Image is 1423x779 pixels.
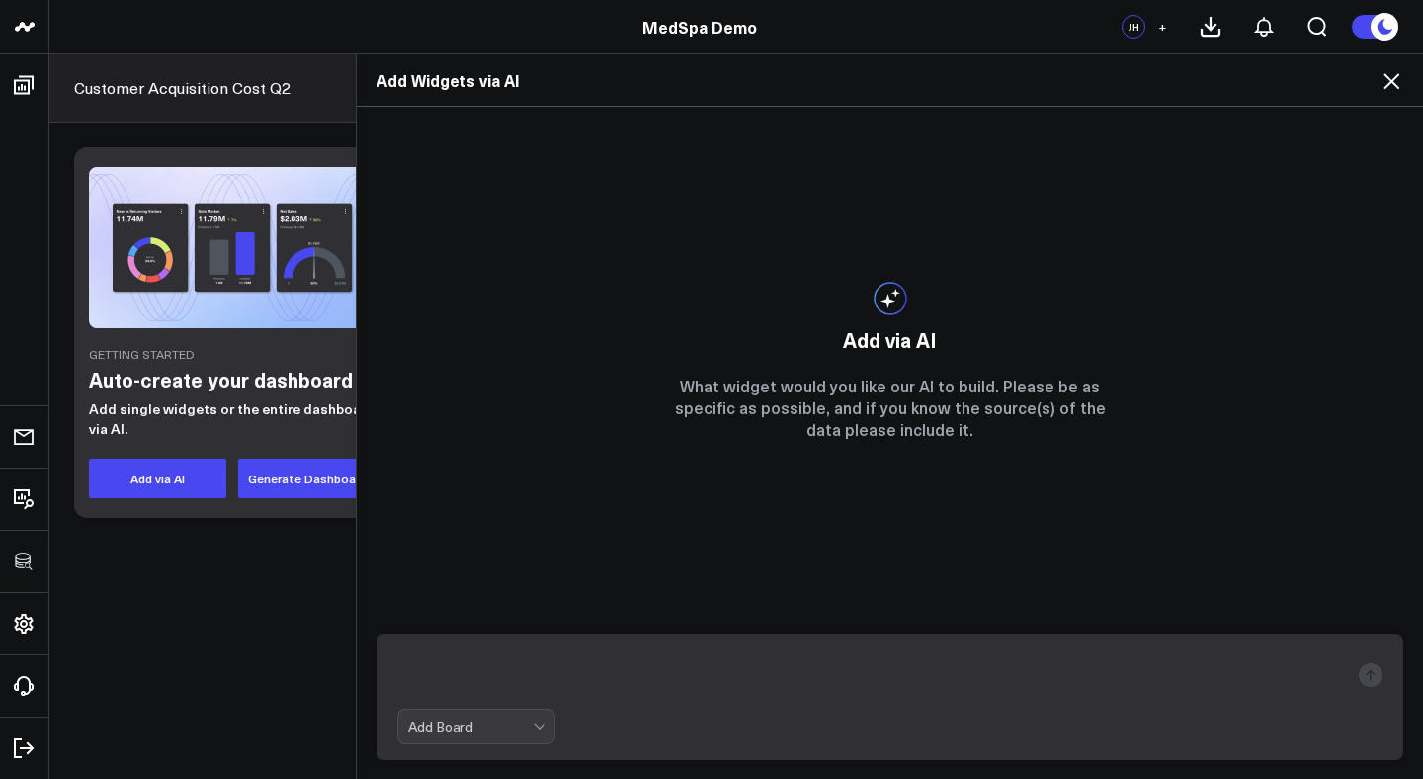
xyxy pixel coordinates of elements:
h2: Add Widgets via AI [377,69,1403,91]
button: + [1150,15,1174,39]
h2: Add via AI [843,325,937,355]
a: MedSpa Demo [642,16,757,38]
p: What widget would you like our AI to build. Please be as specific as possible, and if you know th... [668,375,1113,440]
div: Add Board [408,719,533,735]
div: JH [1122,15,1145,39]
span: + [1158,20,1167,34]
